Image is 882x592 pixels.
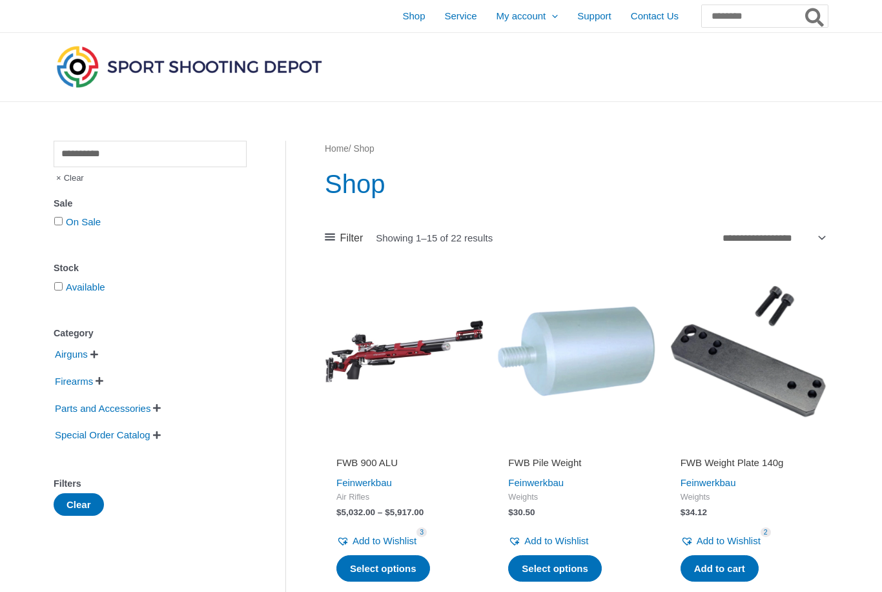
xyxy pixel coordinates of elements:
[376,233,493,243] p: Showing 1–15 of 22 results
[497,272,655,431] img: FWB Pile Weight
[378,507,383,517] span: –
[54,282,63,291] input: Available
[54,348,89,359] a: Airguns
[681,438,816,454] iframe: Customer reviews powered by Trustpilot
[385,507,424,517] bdi: 5,917.00
[54,324,247,343] div: Category
[717,228,828,247] select: Shop order
[54,194,247,213] div: Sale
[508,438,644,454] iframe: Customer reviews powered by Trustpilot
[681,477,736,488] a: Feinwerkbau
[66,281,105,292] a: Available
[325,272,484,431] img: FWB 900 ALU
[340,229,364,248] span: Filter
[681,507,707,517] bdi: 34.12
[54,398,152,420] span: Parts and Accessories
[90,350,98,359] span: 
[508,555,602,582] a: Select options for “FWB Pile Weight”
[508,492,644,503] span: Weights
[153,403,161,413] span: 
[681,492,816,503] span: Weights
[54,217,63,225] input: On Sale
[681,532,761,550] a: Add to Wishlist
[508,456,644,469] h2: FWB Pile Weight
[508,477,564,488] a: Feinwerkbau
[54,493,104,516] button: Clear
[66,216,101,227] a: On Sale
[697,535,761,546] span: Add to Wishlist
[508,532,588,550] a: Add to Wishlist
[353,535,416,546] span: Add to Wishlist
[54,375,94,386] a: Firearms
[54,429,152,440] a: Special Order Catalog
[681,456,816,469] h2: FWB Weight Plate 140g
[336,456,472,474] a: FWB 900 ALU
[54,402,152,413] a: Parts and Accessories
[325,166,828,202] h1: Shop
[54,343,89,365] span: Airguns
[54,43,325,90] img: Sport Shooting Depot
[681,507,686,517] span: $
[508,507,535,517] bdi: 30.50
[336,507,342,517] span: $
[761,527,771,537] span: 2
[508,456,644,474] a: FWB Pile Weight
[325,141,828,158] nav: Breadcrumb
[336,532,416,550] a: Add to Wishlist
[54,371,94,393] span: Firearms
[336,507,375,517] bdi: 5,032.00
[385,507,390,517] span: $
[325,229,363,248] a: Filter
[336,492,472,503] span: Air Rifles
[681,456,816,474] a: FWB Weight Plate 140g
[96,376,103,385] span: 
[416,527,427,537] span: 3
[153,431,161,440] span: 
[681,555,759,582] a: Add to cart: “FWB Weight Plate 140g”
[54,424,152,446] span: Special Order Catalog
[54,475,247,493] div: Filters
[669,272,828,431] img: FWB Weight Plate 140g
[325,144,349,154] a: Home
[336,477,392,488] a: Feinwerkbau
[54,167,84,189] span: Clear
[336,456,472,469] h2: FWB 900 ALU
[336,438,472,454] iframe: Customer reviews powered by Trustpilot
[508,507,513,517] span: $
[803,5,828,27] button: Search
[524,535,588,546] span: Add to Wishlist
[54,259,247,278] div: Stock
[336,555,430,582] a: Select options for “FWB 900 ALU”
